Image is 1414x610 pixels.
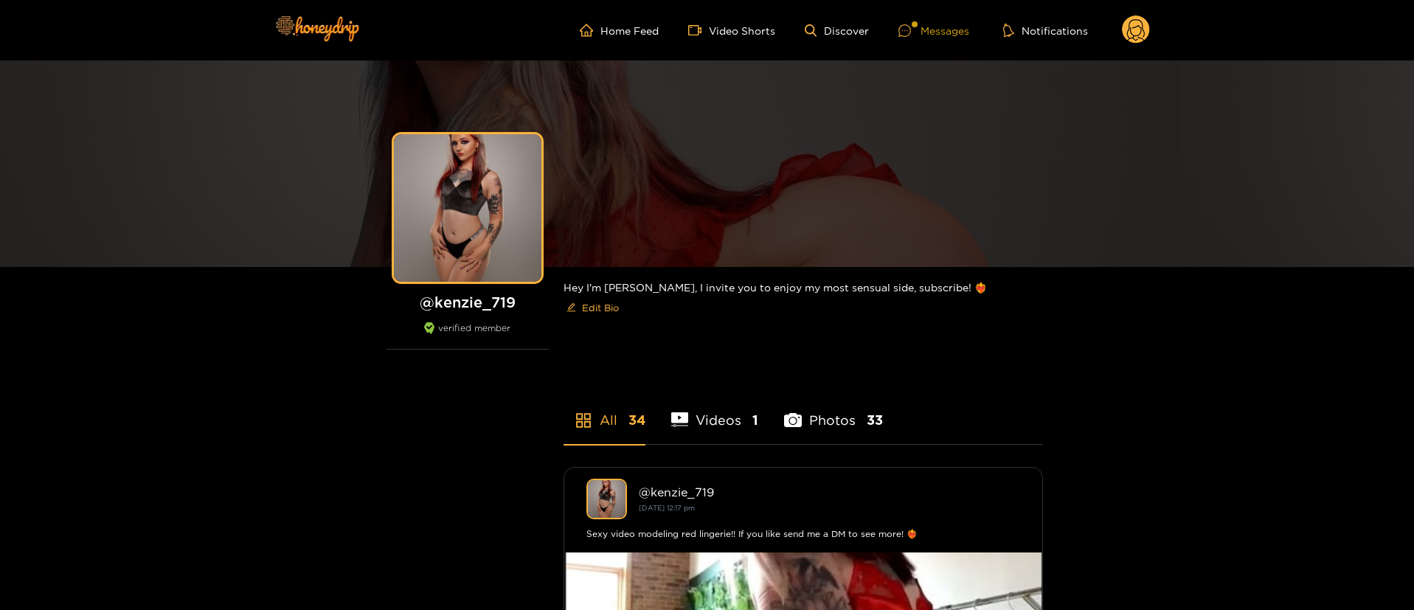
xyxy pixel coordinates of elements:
[688,24,709,37] span: video-camera
[688,24,775,37] a: Video Shorts
[586,479,627,519] img: kenzie_719
[898,22,969,39] div: Messages
[566,302,576,313] span: edit
[639,485,1020,499] div: @ kenzie_719
[564,296,622,319] button: editEdit Bio
[628,411,645,429] span: 34
[564,378,645,444] li: All
[639,504,695,512] small: [DATE] 12:17 pm
[999,23,1092,38] button: Notifications
[784,378,883,444] li: Photos
[805,24,869,37] a: Discover
[387,322,549,350] div: verified member
[564,267,1043,331] div: Hey I'm [PERSON_NAME], I invite you to enjoy my most sensual side, subscribe! ❤️‍🔥
[580,24,600,37] span: home
[387,293,549,311] h1: @ kenzie_719
[671,378,759,444] li: Videos
[580,24,659,37] a: Home Feed
[867,411,883,429] span: 33
[752,411,758,429] span: 1
[586,527,1020,541] div: Sexy video modeling red lingerie!! If you like send me a DM to see more! ❤️‍🔥
[582,300,619,315] span: Edit Bio
[575,412,592,429] span: appstore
